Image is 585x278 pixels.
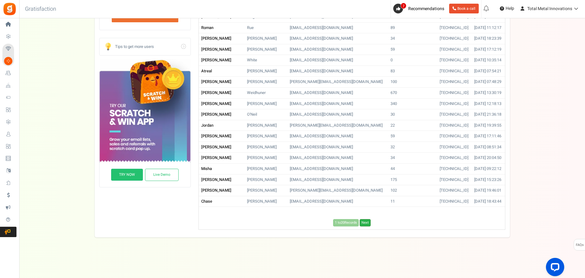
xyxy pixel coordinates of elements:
td: 83 [388,66,437,77]
td: [EMAIL_ADDRESS][DOMAIN_NAME] [287,153,388,164]
td: 175 [388,174,437,185]
td: [DATE] 08:51:34 [472,142,505,153]
td: [TECHNICAL_ID] [437,66,472,77]
td: [PERSON_NAME] [245,44,287,55]
td: [PERSON_NAME] [245,33,287,44]
span: Help [504,5,514,12]
a: 7 Recommendations [393,4,447,13]
td: [EMAIL_ADDRESS][DOMAIN_NAME] [287,44,388,55]
h3: Gratisfaction [18,3,63,15]
td: [DATE] 18:43:44 [472,196,505,207]
td: [EMAIL_ADDRESS][DOMAIN_NAME] [287,98,388,109]
td: [EMAIL_ADDRESS][DOMAIN_NAME] [287,33,388,44]
span: Total Metal Innovations [527,5,572,12]
td: [DATE] 10:35:14 [472,55,505,66]
td: [PERSON_NAME] [245,153,287,164]
span: [PERSON_NAME] [201,111,231,117]
td: Weidhuner [245,88,287,99]
span: Misha [201,166,212,171]
td: 0 [388,55,437,66]
td: [TECHNICAL_ID] [437,33,472,44]
td: [EMAIL_ADDRESS][DOMAIN_NAME] [287,142,388,153]
td: [DATE] 15:23:26 [472,174,505,185]
td: [EMAIL_ADDRESS][DOMAIN_NAME] [287,131,388,142]
td: [DATE] 07:48:29 [472,77,505,88]
span: 7 [401,3,406,9]
td: [PERSON_NAME][EMAIL_ADDRESS][DOMAIN_NAME] [287,77,388,88]
td: 59 [388,44,437,55]
td: [PERSON_NAME][EMAIL_ADDRESS][DOMAIN_NAME] [287,185,388,196]
span: [PERSON_NAME] [201,57,231,63]
td: [EMAIL_ADDRESS][DOMAIN_NAME] [287,109,388,120]
td: [EMAIL_ADDRESS][DOMAIN_NAME] [287,88,388,99]
td: [PERSON_NAME] [245,98,287,109]
td: [TECHNICAL_ID] [437,109,472,120]
span: Roman [201,25,213,31]
td: [TECHNICAL_ID] [437,88,472,99]
a: Next [360,219,371,226]
td: [TECHNICAL_ID] [437,153,472,164]
td: [PERSON_NAME] [245,77,287,88]
td: 34 [388,153,437,164]
td: [DATE] 09:22:12 [472,163,505,174]
td: [DATE] 07:54:21 [472,66,505,77]
span: [PERSON_NAME] [201,79,231,85]
span: [PERSON_NAME] [201,46,231,52]
td: [TECHNICAL_ID] [437,185,472,196]
span: Recommendations [408,5,444,12]
td: [PERSON_NAME] [245,163,287,174]
span: [PERSON_NAME] [201,155,231,161]
td: Rue [245,22,287,33]
img: Gratisfaction [3,2,16,16]
td: [TECHNICAL_ID] [437,142,472,153]
span: [PERSON_NAME] [201,144,231,150]
td: 34 [388,33,437,44]
td: White [245,55,287,66]
td: 22 [388,120,437,131]
td: [EMAIL_ADDRESS][DOMAIN_NAME] [287,174,388,185]
a: Book a call [449,4,479,13]
td: [EMAIL_ADDRESS][DOMAIN_NAME] [287,55,388,66]
td: 32 [388,142,437,153]
td: [PERSON_NAME] [245,174,287,185]
td: [TECHNICAL_ID] [437,174,472,185]
a: TRY NOW [111,169,143,181]
td: [DATE] 17:11:46 [472,131,505,142]
td: 340 [388,98,437,109]
td: [DATE] 19:39:55 [472,120,505,131]
td: 100 [388,77,437,88]
td: [TECHNICAL_ID] [437,163,472,174]
td: [EMAIL_ADDRESS][DOMAIN_NAME] [287,22,388,33]
span: Jordan [201,122,213,128]
span: [PERSON_NAME] [201,90,231,96]
td: 670 [388,88,437,99]
td: 102 [388,185,437,196]
td: [DATE] 21:36:18 [472,109,505,120]
a: Live Demo [145,169,179,181]
td: 44 [388,163,437,174]
td: [PERSON_NAME] [245,120,287,131]
td: [EMAIL_ADDRESS][DOMAIN_NAME] [287,163,388,174]
td: [TECHNICAL_ID] [437,120,472,131]
span: [PERSON_NAME] [201,187,231,193]
td: O'Neil [245,109,287,120]
span: FAQs [576,239,584,251]
td: [DATE] 19:46:01 [472,185,505,196]
td: [TECHNICAL_ID] [437,77,472,88]
td: [PERSON_NAME][EMAIL_ADDRESS][DOMAIN_NAME] [287,120,388,131]
td: [DATE] 17:12:19 [472,44,505,55]
td: [TECHNICAL_ID] [437,98,472,109]
td: [DATE] 20:04:50 [472,153,505,164]
span: Chase [201,198,212,204]
td: [DATE] 11:12:17 [472,22,505,33]
a: Help [497,4,517,13]
td: 89 [388,22,437,33]
td: [TECHNICAL_ID] [437,196,472,207]
td: 59 [388,131,437,142]
td: [TECHNICAL_ID] [437,44,472,55]
td: [DATE] 13:30:19 [472,88,505,99]
td: [PERSON_NAME] [245,142,287,153]
td: [DATE] 12:18:13 [472,98,505,109]
td: [PERSON_NAME] [245,66,287,77]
